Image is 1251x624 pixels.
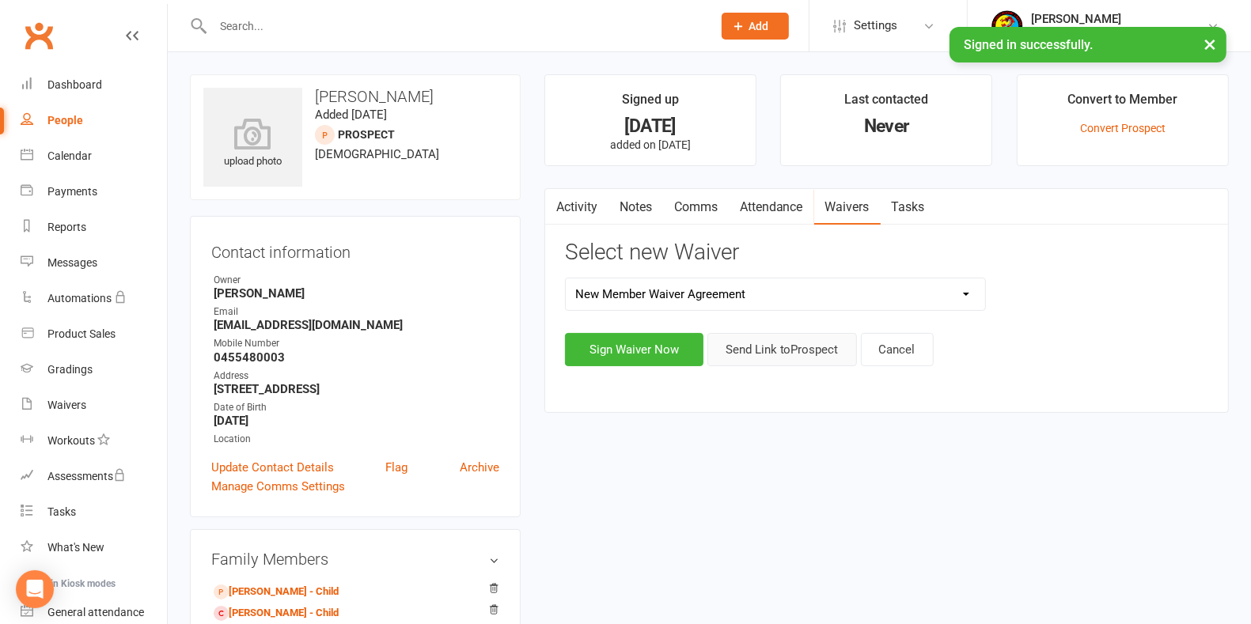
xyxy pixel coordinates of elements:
[795,118,977,134] div: Never
[729,189,814,225] a: Attendance
[21,174,167,210] a: Payments
[559,138,741,151] p: added on [DATE]
[622,89,679,118] div: Signed up
[211,237,499,261] h3: Contact information
[861,333,934,366] button: Cancel
[21,388,167,423] a: Waivers
[663,189,729,225] a: Comms
[854,8,897,43] span: Settings
[47,470,126,482] div: Assessments
[214,350,499,365] strong: 0455480003
[991,10,1023,42] img: thumb_image1683609340.png
[47,606,144,618] div: General attendance
[21,245,167,281] a: Messages
[565,240,1208,265] h3: Select new Waiver
[214,584,339,600] a: [PERSON_NAME] - Child
[211,477,345,496] a: Manage Comms Settings
[214,304,499,320] div: Email
[21,103,167,138] a: People
[21,67,167,103] a: Dashboard
[722,13,789,40] button: Add
[559,118,741,134] div: [DATE]
[608,189,663,225] a: Notes
[21,530,167,565] a: What's New
[214,369,499,384] div: Address
[47,185,97,198] div: Payments
[214,414,499,428] strong: [DATE]
[749,20,769,32] span: Add
[315,147,439,161] span: [DEMOGRAPHIC_DATA]
[814,189,881,225] a: Waivers
[565,333,703,366] button: Sign Waiver Now
[21,423,167,459] a: Workouts
[47,363,93,376] div: Gradings
[47,292,112,304] div: Automations
[47,541,104,554] div: What's New
[881,189,936,225] a: Tasks
[19,16,59,55] a: Clubworx
[1031,26,1207,40] div: [GEOGRAPHIC_DATA] 4 Martial Arts
[47,327,116,340] div: Product Sales
[203,88,507,105] h3: [PERSON_NAME]
[47,434,95,447] div: Workouts
[21,138,167,174] a: Calendar
[1196,27,1224,61] button: ×
[1031,12,1207,26] div: [PERSON_NAME]
[214,336,499,351] div: Mobile Number
[214,382,499,396] strong: [STREET_ADDRESS]
[208,15,701,37] input: Search...
[460,458,499,477] a: Archive
[545,189,608,225] a: Activity
[16,570,54,608] div: Open Intercom Messenger
[214,432,499,447] div: Location
[47,78,102,91] div: Dashboard
[214,286,499,301] strong: [PERSON_NAME]
[47,505,76,518] div: Tasks
[707,333,857,366] button: Send Link toProspect
[1080,122,1166,134] a: Convert Prospect
[385,458,408,477] a: Flag
[844,89,928,118] div: Last contacted
[47,149,92,162] div: Calendar
[47,256,97,269] div: Messages
[214,605,339,622] a: [PERSON_NAME] - Child
[214,273,499,288] div: Owner
[47,399,86,411] div: Waivers
[203,118,302,170] div: upload photo
[338,128,395,141] snap: prospect
[214,318,499,332] strong: [EMAIL_ADDRESS][DOMAIN_NAME]
[47,221,86,233] div: Reports
[211,458,334,477] a: Update Contact Details
[21,352,167,388] a: Gradings
[964,37,1093,52] span: Signed in successfully.
[21,281,167,316] a: Automations
[21,316,167,352] a: Product Sales
[211,550,499,568] h3: Family Members
[1067,89,1177,118] div: Convert to Member
[315,108,387,122] time: Added [DATE]
[214,400,499,415] div: Date of Birth
[47,114,83,127] div: People
[21,459,167,494] a: Assessments
[21,210,167,245] a: Reports
[21,494,167,530] a: Tasks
